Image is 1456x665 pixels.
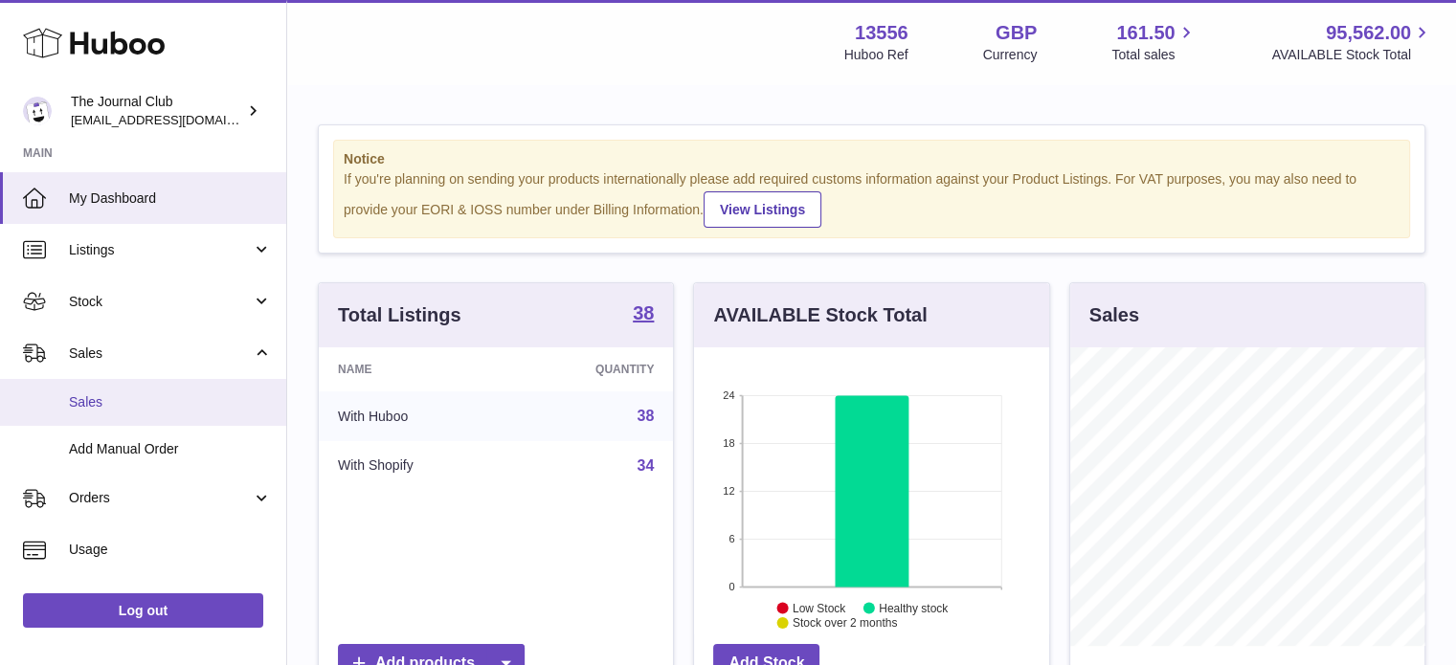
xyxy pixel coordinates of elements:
th: Name [319,347,510,391]
a: 38 [638,408,655,424]
div: If you're planning on sending your products internationally please add required customs informati... [344,170,1400,228]
strong: GBP [996,20,1037,46]
span: 161.50 [1116,20,1175,46]
a: 38 [633,303,654,326]
span: My Dashboard [69,189,272,208]
th: Quantity [510,347,674,391]
div: Currency [983,46,1038,64]
span: Add Manual Order [69,440,272,458]
span: Listings [69,241,252,259]
div: Huboo Ref [844,46,908,64]
h3: AVAILABLE Stock Total [713,302,927,328]
a: View Listings [704,191,821,228]
span: AVAILABLE Stock Total [1271,46,1433,64]
a: 34 [638,457,655,474]
img: hello@thejournalclub.co.uk [23,97,52,125]
strong: 13556 [855,20,908,46]
text: 12 [724,485,735,497]
text: 18 [724,437,735,449]
text: 6 [729,533,735,544]
strong: Notice [344,150,1400,168]
span: Usage [69,541,272,559]
span: Sales [69,344,252,363]
text: Low Stock [793,601,846,614]
h3: Total Listings [338,302,461,328]
a: 161.50 Total sales [1111,20,1197,64]
span: [EMAIL_ADDRESS][DOMAIN_NAME] [71,112,281,127]
h3: Sales [1089,302,1139,328]
text: Stock over 2 months [793,616,897,630]
td: With Shopify [319,441,510,491]
text: 0 [729,581,735,592]
span: Sales [69,393,272,411]
a: Log out [23,593,263,628]
span: Orders [69,489,252,507]
div: The Journal Club [71,93,243,129]
text: 24 [724,389,735,401]
strong: 38 [633,303,654,322]
span: Stock [69,293,252,311]
td: With Huboo [319,391,510,441]
span: Total sales [1111,46,1197,64]
span: 95,562.00 [1326,20,1411,46]
a: 95,562.00 AVAILABLE Stock Total [1271,20,1433,64]
text: Healthy stock [879,601,949,614]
